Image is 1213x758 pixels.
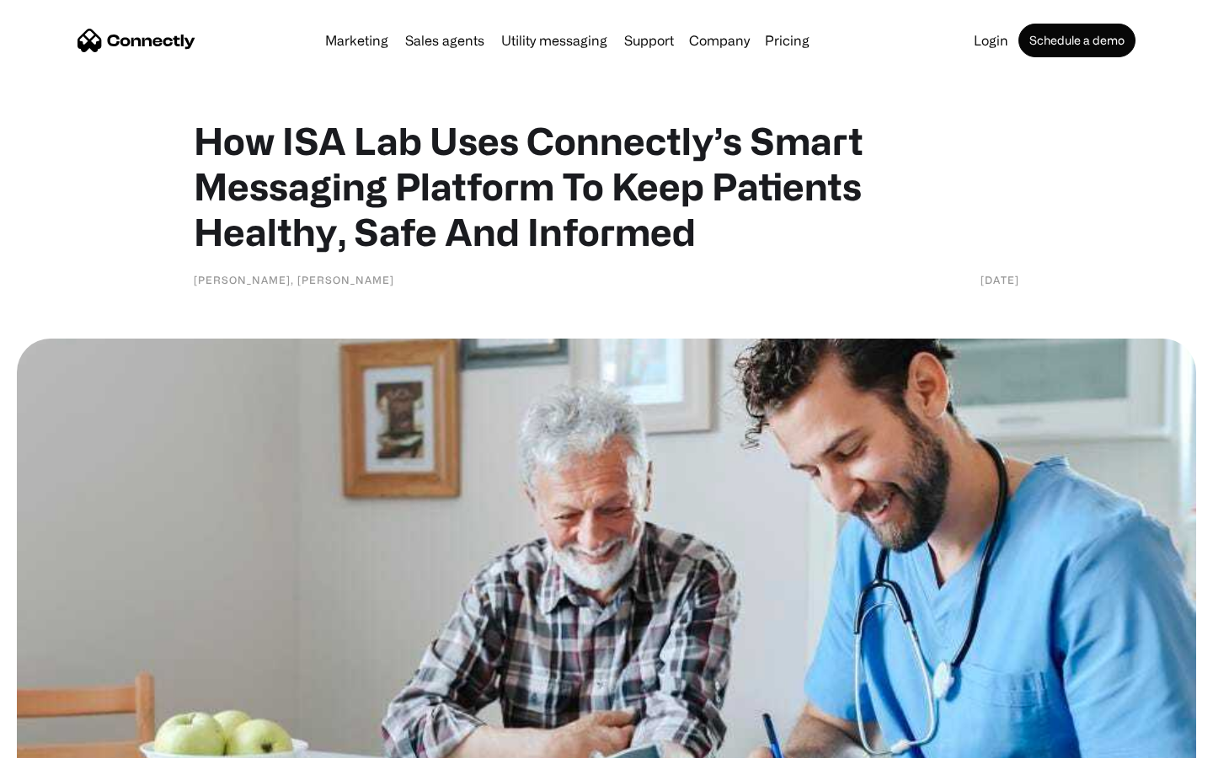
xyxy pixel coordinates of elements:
[494,34,614,47] a: Utility messaging
[689,29,750,52] div: Company
[318,34,395,47] a: Marketing
[1018,24,1136,57] a: Schedule a demo
[34,729,101,752] ul: Language list
[194,118,1019,254] h1: How ISA Lab Uses Connectly’s Smart Messaging Platform To Keep Patients Healthy, Safe And Informed
[17,729,101,752] aside: Language selected: English
[398,34,491,47] a: Sales agents
[194,271,394,288] div: [PERSON_NAME], [PERSON_NAME]
[967,34,1015,47] a: Login
[981,271,1019,288] div: [DATE]
[758,34,816,47] a: Pricing
[617,34,681,47] a: Support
